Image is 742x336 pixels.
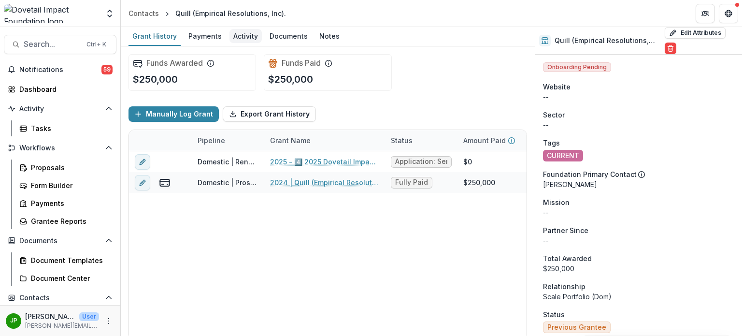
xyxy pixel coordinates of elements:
div: Proposals [31,162,109,173]
span: Search... [24,40,81,49]
button: Open entity switcher [103,4,116,23]
span: Previous Grantee [547,323,606,332]
div: Amount Paid [457,130,530,151]
p: [PERSON_NAME][EMAIL_ADDRESS][DOMAIN_NAME] [25,321,99,330]
span: Documents [19,237,101,245]
div: Payments [31,198,109,208]
p: Scale Portfolio (Dom) [543,292,734,302]
div: Contacts [128,8,159,18]
div: Quill (Empirical Resolutions, Inc). [175,8,286,18]
div: Notes [315,29,343,43]
a: Proposals [15,160,116,175]
a: 2025 - 4️⃣ 2025 Dovetail Impact Foundation Application [270,157,379,167]
span: Activity [19,105,101,113]
div: $250,000 [463,177,495,188]
span: Relationship [543,281,585,292]
div: Grant Name [264,130,385,151]
a: Dashboard [4,81,116,97]
button: edit [135,154,150,170]
div: -- [543,92,734,102]
p: -- [543,235,734,246]
span: Fully Paid [395,178,428,187]
div: Status [385,130,457,151]
button: Get Help [719,4,738,23]
button: Notifications59 [4,62,116,77]
span: Notifications [19,66,101,74]
a: Documents [266,27,312,46]
div: Activity [229,29,262,43]
span: CURRENT [547,152,579,160]
p: $250,000 [268,72,313,87]
button: Edit Attributes [665,27,726,39]
span: 59 [101,65,113,74]
span: Partner Since [543,225,588,235]
div: Pipeline [192,135,231,146]
div: Documents [266,29,312,43]
a: Document Templates [15,252,116,268]
p: [PERSON_NAME] [543,179,734,190]
button: Open Workflows [4,140,116,156]
div: Status [385,135,418,146]
a: Document Center [15,270,116,286]
img: Dovetail Impact Foundation logo [4,4,99,23]
p: [PERSON_NAME] [25,311,75,321]
button: More [103,315,114,327]
button: Open Contacts [4,290,116,306]
button: Partners [696,4,715,23]
a: Tasks [15,120,116,136]
span: Onboarding Pending [543,62,611,72]
button: Open Activity [4,101,116,117]
span: Application: Sent [395,158,447,166]
span: Website [543,82,571,92]
div: Document Templates [31,255,109,265]
span: Tags [543,138,560,148]
div: Pipeline [192,130,264,151]
span: Workflows [19,144,101,152]
div: Payments [185,29,226,43]
span: Total Awarded [543,253,592,263]
div: Form Builder [31,180,109,190]
p: $250,000 [133,72,178,87]
a: Payments [15,195,116,211]
div: Grant Name [264,135,316,146]
p: Amount Paid [463,135,506,146]
nav: breadcrumb [125,6,290,20]
a: Form Builder [15,177,116,193]
p: User [79,312,99,321]
a: Contacts [125,6,163,20]
div: Dashboard [19,84,109,94]
a: Activity [229,27,262,46]
button: Delete [665,43,676,54]
div: Ctrl + K [85,39,108,50]
a: Notes [315,27,343,46]
span: Contacts [19,294,101,302]
h2: Funds Awarded [146,58,203,68]
span: Sector [543,110,565,120]
button: Open Documents [4,233,116,248]
div: Jason Pittman [10,318,17,324]
a: Payments [185,27,226,46]
a: Grantee Reports [15,213,116,229]
span: Status [543,309,565,320]
a: 2024 | Quill (Empirical Resolutions) [270,177,379,188]
button: view-payments [159,177,171,189]
div: Document Center [31,273,109,283]
button: Export Grant History [223,106,316,122]
div: Domestic | Renewal Pipeline [198,157,258,167]
a: Grant History [128,27,181,46]
button: Manually Log Grant [128,106,219,122]
p: -- [543,207,734,218]
div: Domestic | Prospects Pipeline [198,177,258,188]
h2: Quill (Empirical Resolutions, Inc). [555,37,660,45]
div: Tasks [31,123,109,133]
div: Grantee Reports [31,216,109,226]
div: Grant History [128,29,181,43]
span: Mission [543,197,570,207]
p: Foundation Primary Contact [543,169,637,179]
div: $0 [463,157,472,167]
div: $250,000 [543,263,734,274]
